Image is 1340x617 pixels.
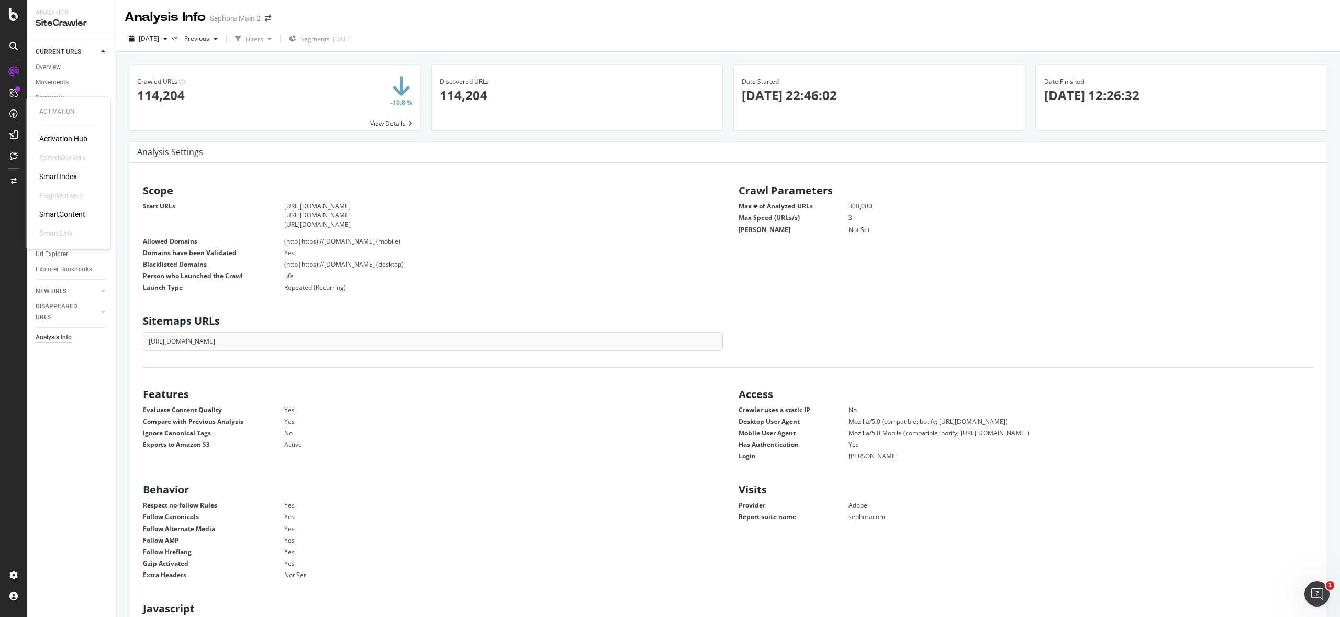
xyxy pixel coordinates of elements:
h2: Access [739,389,1319,400]
dt: Provider [739,501,848,510]
dt: Follow Canonicals [143,512,284,521]
div: DISAPPEARED URLS [36,301,88,323]
a: Segments [36,92,108,103]
dd: No [822,405,1313,414]
dt: Mobile User Agent [739,428,848,437]
dd: Yes [258,547,718,556]
h2: Scope [143,185,723,196]
dd: (http|https)://[DOMAIN_NAME] (desktop) [258,260,718,269]
a: Url Explorer [36,249,108,260]
dd: (http|https)://[DOMAIN_NAME] (mobile) [258,237,718,246]
dd: Repeated (Recurring) [258,283,718,292]
dd: Yes [258,512,718,521]
button: Segments[DATE] [285,30,356,47]
a: DISAPPEARED URLS [36,301,98,323]
div: Url Explorer [36,249,68,260]
li: [URL][DOMAIN_NAME] [284,202,718,211]
dd: No [258,428,718,437]
dt: Evaluate Content Quality [143,405,284,414]
span: Segments [300,35,330,43]
h2: Features [143,389,723,400]
div: [URL][DOMAIN_NAME] [143,332,723,350]
dt: Launch Type [143,283,284,292]
div: NEW URLS [36,286,66,297]
dt: Max # of Analyzed URLs [739,202,848,211]
span: Discovered URLs [440,77,489,86]
dd: Yes [258,559,718,568]
div: SpeedWorkers [39,152,86,163]
dd: Adobe [822,501,1313,510]
dd: Not Set [258,570,718,579]
a: Movements [36,77,108,88]
dt: Has Authentication [739,440,848,449]
dt: Extra Headers [143,570,284,579]
dd: Not Set [822,225,1313,234]
div: SiteCrawler [36,17,107,29]
span: Previous [180,34,209,43]
dt: Follow Alternate Media [143,524,284,533]
span: vs [172,34,180,42]
h2: Javascript [143,603,723,614]
p: [DATE] 22:46:02 [742,86,1017,104]
dt: Start URLs [143,202,284,211]
h2: Crawl Parameters [739,185,1319,196]
a: NEW URLS [36,286,98,297]
span: Date Finished [1044,77,1084,86]
dd: Yes [258,536,718,545]
div: Segments [36,92,64,103]
dd: 300,000 [822,202,1313,211]
dt: Compare with Previous Analysis [143,417,284,426]
div: SmartContent [39,209,85,219]
a: Analysis Info [36,332,108,343]
dt: [PERSON_NAME] [739,225,848,234]
button: Previous [180,30,222,47]
dd: Yes [258,405,718,414]
dd: [PERSON_NAME] [822,451,1313,460]
div: Analysis Info [125,8,206,26]
div: PageWorkers [39,190,83,201]
div: Activation [39,107,98,116]
div: Overview [36,62,61,73]
div: SmartLink [39,228,73,238]
span: 1 [1326,581,1334,590]
li: [URL][DOMAIN_NAME] [284,211,718,219]
button: [DATE] [125,30,172,47]
li: [URL][DOMAIN_NAME] [284,220,718,229]
dt: Respect no-follow Rules [143,501,284,510]
dt: Login [739,451,848,460]
h2: Visits [739,484,1319,495]
div: Analysis Info [36,332,72,343]
span: 2025 Oct. 9th [139,34,159,43]
div: [DATE] [333,35,352,43]
dt: Report suite name [739,512,848,521]
dd: Mozilla/5.0 (compatible; botify; [URL][DOMAIN_NAME]) [822,417,1313,426]
dd: Mozilla/5.0 Mobile (compatible; botify; [URL][DOMAIN_NAME]) [822,428,1313,437]
dt: Gzip Activated [143,559,284,568]
dt: Person who Launched the Crawl [143,271,284,280]
dt: Max Speed (URLs/s) [739,213,848,222]
div: arrow-right-arrow-left [265,15,271,22]
dt: Desktop User Agent [739,417,848,426]
div: Sephora Main 2 [210,13,261,24]
iframe: Intercom live chat [1304,581,1330,607]
p: [DATE] 12:26:32 [1044,86,1320,104]
a: Activation Hub [39,134,87,144]
div: Movements [36,77,69,88]
dt: Follow Hreflang [143,547,284,556]
div: CURRENT URLS [36,47,81,58]
dd: Active [258,440,718,449]
div: Filters [245,35,263,43]
a: Explorer Bookmarks [36,264,108,275]
dd: Yes [258,501,718,510]
dd: Yes [258,417,718,426]
dt: Ignore Canonical Tags [143,428,284,437]
button: Filters [231,30,276,47]
a: Overview [36,62,108,73]
dd: Yes [822,440,1313,449]
dd: sephoracom [822,512,1313,521]
dd: Yes [258,524,718,533]
a: CURRENT URLS [36,47,98,58]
